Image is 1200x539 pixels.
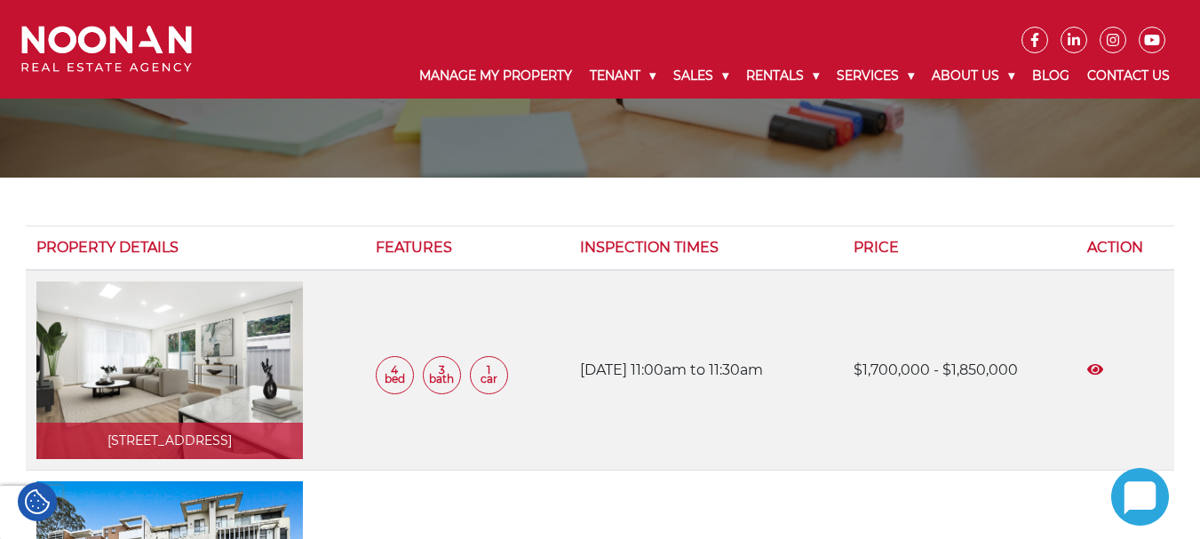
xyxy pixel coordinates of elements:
a: Services [828,53,923,99]
a: Rentals [737,53,828,99]
a: About Us [923,53,1023,99]
svg: View More [1087,362,1103,377]
a: Manage My Property [410,53,581,99]
a: Contact Us [1078,53,1179,99]
th: Price [843,226,1077,271]
th: Property Details [26,226,365,271]
td: $1,700,000 - $1,850,000 [843,270,1077,471]
a: Tenant [581,53,664,99]
a: Blog [1023,53,1078,99]
a: Sales [664,53,737,99]
span: 3 Bath [423,356,461,394]
th: Inspection Times [569,226,842,271]
p: [DATE] 11:00am to 11:30am [580,357,824,384]
th: Features [365,226,570,271]
span: 1 Car [470,356,508,394]
a: View More [1087,361,1103,378]
div: Cookie Settings [18,482,57,521]
img: Noonan Real Estate Agency [21,26,192,73]
th: Action [1077,226,1174,271]
span: 4 Bed [376,356,414,394]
